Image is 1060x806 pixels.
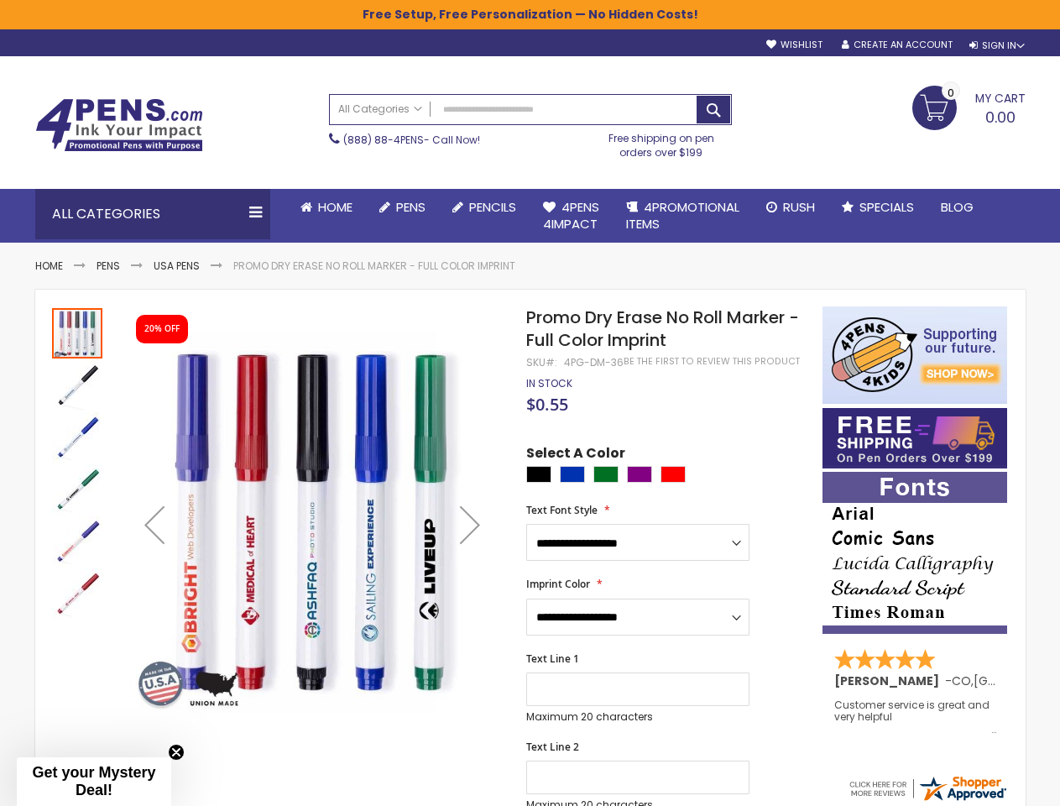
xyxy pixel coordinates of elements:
[121,306,188,742] div: Previous
[969,39,1025,52] div: Sign In
[526,376,572,390] span: In stock
[154,259,200,273] a: USA Pens
[330,95,431,123] a: All Categories
[52,515,104,567] div: Promo Dry Erase No Roll Marker - Full Color Imprint
[35,98,203,152] img: 4Pens Custom Pens and Promotional Products
[338,102,422,116] span: All Categories
[52,359,104,411] div: Promo Dry Erase No Roll Marker - Full Color Imprint
[343,133,424,147] a: (888) 88-4PENS
[753,189,828,226] a: Rush
[834,699,997,735] div: Customer service is great and very helpful
[593,466,619,483] div: Green
[661,466,686,483] div: Red
[52,360,102,411] img: Promo Dry Erase No Roll Marker - Full Color Imprint
[927,189,987,226] a: Blog
[912,86,1026,128] a: 0.00 0
[52,463,104,515] div: Promo Dry Erase No Roll Marker - Full Color Imprint
[543,198,599,233] span: 4Pens 4impact
[396,198,426,216] span: Pens
[526,393,568,416] span: $0.55
[52,306,104,359] div: Promo Dry Erase No Roll Marker - Full Color Imprint
[436,306,504,742] div: Next
[766,39,822,51] a: Wishlist
[952,673,971,689] span: CO
[121,331,504,714] img: Promo Dry Erase No Roll Marker - Full Color Imprint
[526,740,579,754] span: Text Line 2
[948,85,954,101] span: 0
[922,761,1060,806] iframe: Google Customer Reviews
[828,189,927,226] a: Specials
[822,306,1007,404] img: 4pens 4 kids
[941,198,974,216] span: Blog
[822,408,1007,468] img: Free shipping on orders over $199
[366,189,439,226] a: Pens
[318,198,352,216] span: Home
[526,444,625,467] span: Select A Color
[32,764,155,798] span: Get your Mystery Deal!
[822,472,1007,634] img: font-personalization-examples
[613,189,753,243] a: 4PROMOTIONALITEMS
[343,133,480,147] span: - Call Now!
[52,516,102,567] img: Promo Dry Erase No Roll Marker - Full Color Imprint
[526,503,598,517] span: Text Font Style
[52,464,102,515] img: Promo Dry Erase No Roll Marker - Full Color Imprint
[526,355,557,369] strong: SKU
[560,466,585,483] div: Blue
[842,39,953,51] a: Create an Account
[847,773,1008,803] img: 4pens.com widget logo
[859,198,914,216] span: Specials
[526,710,749,724] p: Maximum 20 characters
[52,412,102,463] img: Promo Dry Erase No Roll Marker - Full Color Imprint
[144,323,180,335] div: 20% OFF
[52,568,102,619] img: Promo Dry Erase No Roll Marker - Full Color Imprint
[591,125,732,159] div: Free shipping on pen orders over $199
[564,356,624,369] div: 4PG-DM-36
[168,744,185,761] button: Close teaser
[627,466,652,483] div: Purple
[526,577,590,591] span: Imprint Color
[834,673,945,689] span: [PERSON_NAME]
[526,377,572,390] div: Availability
[17,757,171,806] div: Get your Mystery Deal!Close teaser
[52,411,104,463] div: Promo Dry Erase No Roll Marker - Full Color Imprint
[624,355,800,368] a: Be the first to review this product
[783,198,815,216] span: Rush
[52,567,102,619] div: Promo Dry Erase No Roll Marker - Full Color Imprint
[626,198,739,233] span: 4PROMOTIONAL ITEMS
[530,189,613,243] a: 4Pens4impact
[526,652,579,666] span: Text Line 1
[35,259,63,273] a: Home
[526,466,551,483] div: Black
[233,259,515,273] li: Promo Dry Erase No Roll Marker - Full Color Imprint
[97,259,120,273] a: Pens
[439,189,530,226] a: Pencils
[287,189,366,226] a: Home
[526,306,799,352] span: Promo Dry Erase No Roll Marker - Full Color Imprint
[985,107,1016,128] span: 0.00
[35,189,270,239] div: All Categories
[469,198,516,216] span: Pencils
